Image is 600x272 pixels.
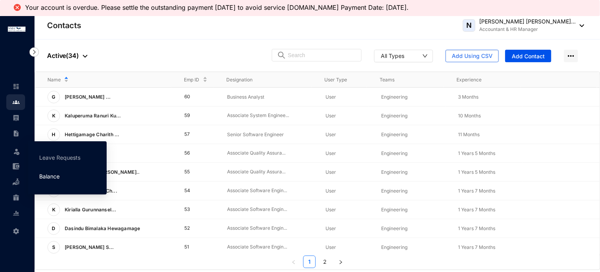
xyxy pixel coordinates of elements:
[381,150,445,157] p: Engineering
[381,93,445,101] p: Engineering
[458,150,495,156] span: 1 Years 5 Months
[83,55,87,58] img: dropdown-black.8e83cc76930a90b1a4fdb6d089b7bf3a.svg
[25,4,413,11] li: Your account is overdue. Please settle the outstanding payment [DATE] to avoid service [DOMAIN_NA...
[287,256,300,268] button: left
[227,131,313,139] p: Senior Software Engineer
[6,174,25,190] li: Loan
[458,225,495,231] span: 1 Years 7 Months
[13,178,20,186] img: loan-unselected.d74d20a04637f2d15ab5.svg
[65,113,121,119] span: Kaluperuma Ranuri Ku...
[458,113,481,119] span: 10 Months
[8,27,25,32] img: logo
[227,225,313,232] p: Associate Software Engin...
[458,169,495,175] span: 1 Years 5 Months
[13,114,20,121] img: payroll-unselected.b590312f920e76f0c668.svg
[445,50,499,62] button: Add Using CSV
[6,205,25,221] li: Reports
[291,260,296,265] span: left
[172,106,215,125] td: 59
[452,52,493,60] span: Add Using CSV
[505,50,551,62] button: Add Contact
[172,144,215,163] td: 56
[65,244,114,250] span: [PERSON_NAME] S...
[184,76,200,84] span: Emp ID
[6,79,25,94] li: Home
[172,200,215,219] td: 53
[6,159,25,174] li: Expenses
[381,225,445,232] p: Engineering
[325,94,336,100] span: User
[325,188,336,194] span: User
[287,256,300,268] li: Previous Page
[381,243,445,251] p: Engineering
[6,94,25,110] li: Contacts
[381,131,445,139] p: Engineering
[172,238,215,257] td: 51
[512,52,545,60] span: Add Contact
[65,94,111,100] span: [PERSON_NAME] ...
[172,125,215,144] td: 57
[214,72,312,88] th: Designation
[39,154,80,161] a: Leave Requests
[325,244,336,250] span: User
[52,207,55,212] span: K
[381,206,445,214] p: Engineering
[325,225,336,231] span: User
[13,99,20,106] img: people.b0bd17028ad2877b116a.svg
[325,169,336,175] span: User
[479,25,576,33] p: Accountant & HR Manager
[47,76,61,84] span: Name
[277,51,286,59] img: search.8ce656024d3affaeffe32e5b30621cb7.svg
[227,206,313,213] p: Associate Software Engin...
[367,72,444,88] th: Teams
[171,72,214,88] th: Emp ID
[6,126,25,141] li: Contracts
[47,20,81,31] p: Contacts
[303,256,316,268] li: 1
[458,94,478,100] span: 3 Months
[227,187,313,195] p: Associate Software Engin...
[458,131,480,137] span: 11 Months
[325,207,336,213] span: User
[172,182,215,200] td: 54
[466,22,472,29] span: N
[381,168,445,176] p: Engineering
[325,131,336,137] span: User
[564,50,578,62] img: more-horizontal.eedb2faff8778e1aceccc67cc90ae3cb.svg
[227,93,313,101] p: Business Analyst
[13,163,20,170] img: expense-unselected.2edcf0507c847f3e9e96.svg
[60,222,143,235] p: Dasindu Bimalaka Hewagamage
[325,150,336,156] span: User
[172,88,215,106] td: 60
[335,256,347,268] li: Next Page
[227,150,313,157] p: Associate Quality Assura...
[13,130,20,137] img: contract-unselected.99e2b2107c0a7dd48938.svg
[39,173,60,180] a: Balance
[381,112,445,120] p: Engineering
[29,47,39,57] img: nav-icon-right.af6afadce00d159da59955279c43614e.svg
[52,226,56,231] span: D
[335,256,347,268] button: right
[444,72,521,88] th: Experience
[52,95,56,99] span: G
[325,113,336,119] span: User
[6,190,25,205] li: Gratuity
[13,148,20,155] img: leave-unselected.2934df6273408c3f84d9.svg
[227,243,313,251] p: Associate Software Engin...
[458,188,495,194] span: 1 Years 7 Months
[13,228,20,235] img: settings-unselected.1febfda315e6e19643a1.svg
[172,219,215,238] td: 52
[312,72,367,88] th: User Type
[13,194,20,201] img: gratuity-unselected.a8c340787eea3cf492d7.svg
[479,18,576,25] p: [PERSON_NAME] [PERSON_NAME]...
[288,49,356,61] input: Search
[374,50,433,62] button: All Types
[52,113,55,118] span: K
[422,53,428,59] span: down
[319,256,331,268] a: 2
[65,207,116,213] span: Kirialla Gurunnansel...
[458,244,495,250] span: 1 Years 7 Months
[227,168,313,176] p: Associate Quality Assura...
[6,110,25,126] li: Payroll
[13,83,20,90] img: home-unselected.a29eae3204392db15eaf.svg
